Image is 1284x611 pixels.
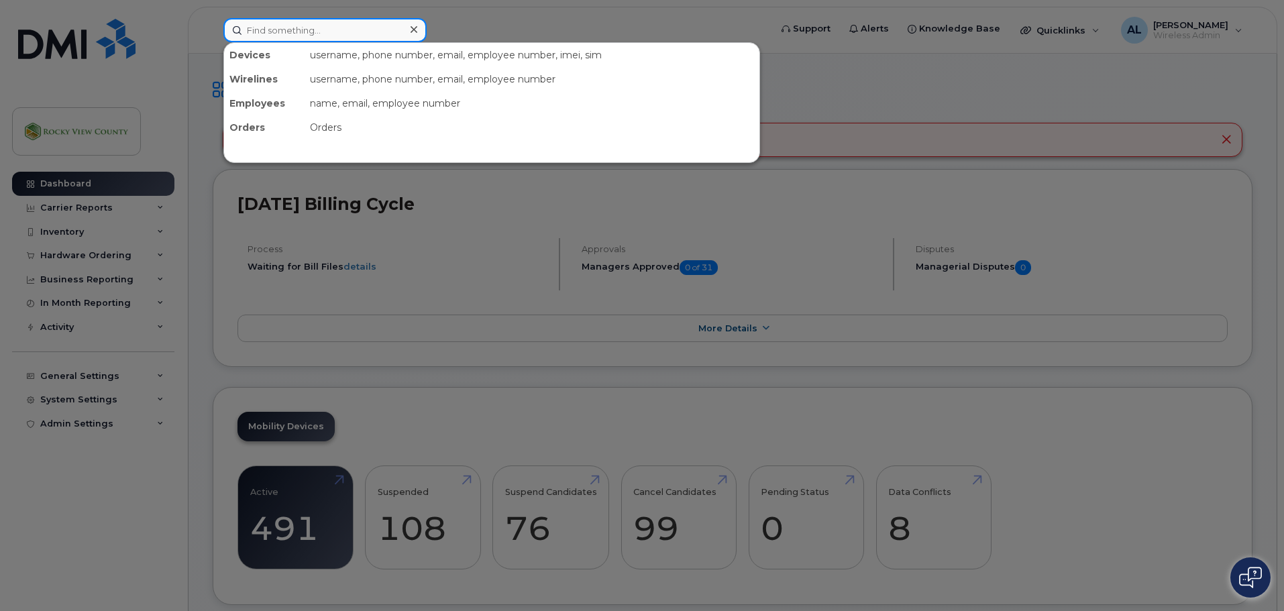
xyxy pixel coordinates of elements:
[224,115,305,140] div: Orders
[305,67,759,91] div: username, phone number, email, employee number
[224,67,305,91] div: Wirelines
[305,91,759,115] div: name, email, employee number
[224,91,305,115] div: Employees
[305,115,759,140] div: Orders
[1239,567,1262,588] img: Open chat
[305,43,759,67] div: username, phone number, email, employee number, imei, sim
[224,43,305,67] div: Devices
